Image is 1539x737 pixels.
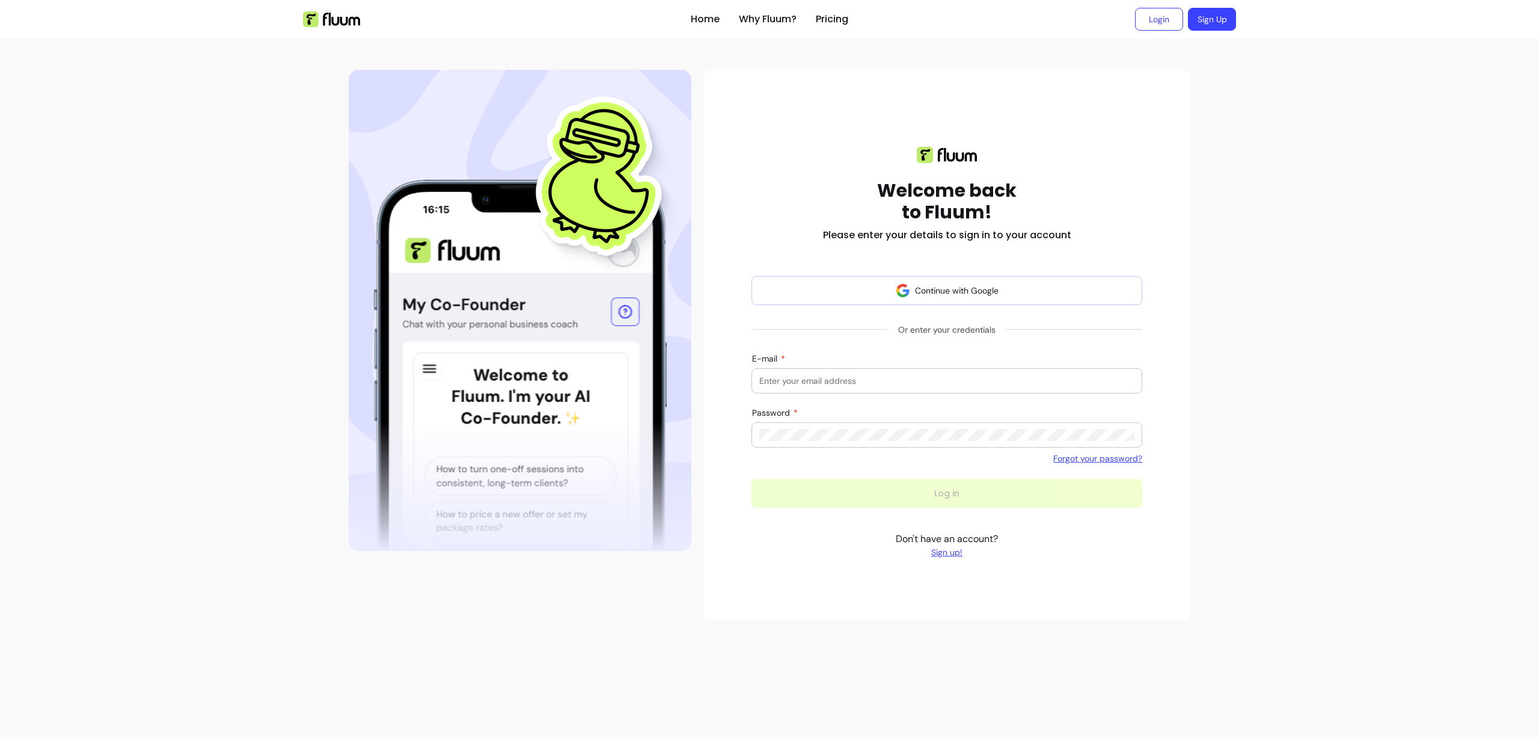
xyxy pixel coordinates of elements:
a: Why Fluum? [739,12,797,26]
span: E-mail [752,353,780,364]
img: Fluum Logo [303,11,360,27]
input: E-mail [759,375,1134,387]
img: Fluum logo [917,147,977,163]
img: avatar [896,283,910,298]
input: Password [759,429,1134,441]
h2: Please enter your details to sign in to your account [823,228,1071,242]
span: Password [752,407,792,418]
a: Login [1135,8,1183,31]
a: Home [691,12,720,26]
p: Don't have an account? [896,532,998,558]
span: Or enter your credentials [889,319,1005,341]
h1: Welcome back to Fluum! [877,180,1017,223]
button: Continue with Google [751,276,1142,305]
a: Forgot your password? [1053,452,1142,464]
a: Sign Up [1188,8,1236,31]
a: Pricing [816,12,848,26]
a: Sign up! [896,546,998,558]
